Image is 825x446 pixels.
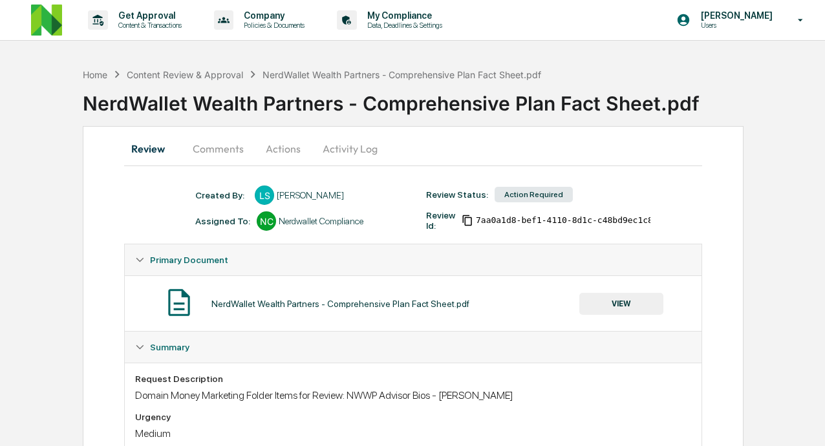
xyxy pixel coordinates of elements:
span: Primary Document [150,255,228,265]
div: NerdWallet Wealth Partners - Comprehensive Plan Fact Sheet.pdf [262,69,541,80]
div: Urgency [135,412,691,422]
div: secondary tabs example [124,133,702,164]
div: Primary Document [125,275,701,331]
p: Content & Transactions [108,21,188,30]
p: Users [691,21,779,30]
div: NerdWallet Wealth Partners - Comprehensive Plan Fact Sheet.pdf [211,299,469,309]
button: Comments [182,133,254,164]
p: My Compliance [357,10,449,21]
div: Review Status: [426,189,488,200]
div: Action Required [495,187,573,202]
p: Company [233,10,311,21]
div: Summary [125,332,701,363]
div: [PERSON_NAME] [277,190,344,200]
div: Medium [135,427,691,440]
div: NerdWallet Wealth Partners - Comprehensive Plan Fact Sheet.pdf [83,81,825,115]
img: Document Icon [163,286,195,319]
iframe: Open customer support [784,403,819,438]
span: Summary [150,342,189,352]
div: Review Id: [426,210,455,231]
div: Primary Document [125,244,701,275]
button: Actions [254,133,312,164]
div: Request Description [135,374,691,384]
div: Assigned To: [195,216,250,226]
p: [PERSON_NAME] [691,10,779,21]
span: 7aa0a1d8-bef1-4110-8d1c-c48bd9ec1c86 [476,215,658,226]
div: Nerdwallet Compliance [279,216,363,226]
div: Created By: ‎ ‎ [195,190,248,200]
button: Review [124,133,182,164]
img: logo [31,5,62,36]
p: Get Approval [108,10,188,21]
button: VIEW [579,293,663,315]
p: Policies & Documents [233,21,311,30]
div: LS [255,186,274,205]
div: NC [257,211,276,231]
div: Domain Money Marketing Folder Items for Review: NWWP Advisor Bios - [PERSON_NAME] [135,389,691,401]
p: Data, Deadlines & Settings [357,21,449,30]
button: Activity Log [312,133,388,164]
div: Content Review & Approval [127,69,243,80]
div: Home [83,69,107,80]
